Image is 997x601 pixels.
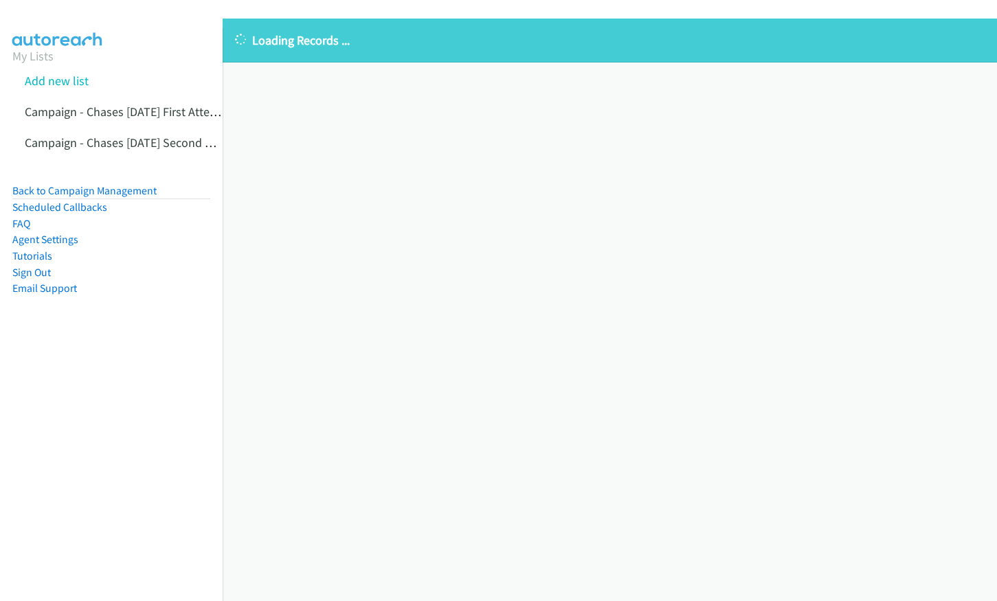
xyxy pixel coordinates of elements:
a: My Lists [12,48,54,64]
a: FAQ [12,217,30,230]
a: Campaign - Chases [DATE] Second Attempt [25,135,247,150]
a: Email Support [12,282,77,295]
p: Loading Records ... [235,31,985,49]
a: Campaign - Chases [DATE] First Attempt And Ongoings [25,104,306,120]
a: Back to Campaign Management [12,184,157,197]
a: Sign Out [12,266,51,279]
a: Tutorials [12,249,52,262]
a: Add new list [25,73,89,89]
a: Agent Settings [12,233,78,246]
a: Scheduled Callbacks [12,201,107,214]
